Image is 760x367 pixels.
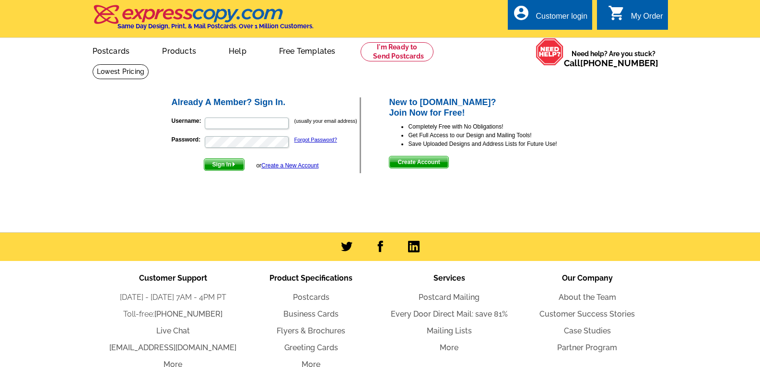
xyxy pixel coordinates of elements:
a: Customer Success Stories [539,309,635,319]
a: Case Studies [564,326,611,335]
h4: Same Day Design, Print, & Mail Postcards. Over 1 Million Customers. [117,23,314,30]
a: Greeting Cards [284,343,338,352]
button: Create Account [389,156,448,168]
span: Need help? Are you stuck? [564,49,663,68]
a: Postcards [293,293,329,302]
li: [DATE] - [DATE] 7AM - 4PM PT [104,292,242,303]
a: Forgot Password? [294,137,337,142]
span: Sign In [204,159,244,170]
small: (usually your email address) [294,118,357,124]
a: About the Team [559,293,616,302]
button: Sign In [204,158,245,171]
a: [EMAIL_ADDRESS][DOMAIN_NAME] [109,343,236,352]
span: Customer Support [139,273,207,283]
a: shopping_cart My Order [608,11,663,23]
a: Business Cards [283,309,339,319]
h2: Already A Member? Sign In. [172,97,360,108]
div: My Order [631,12,663,25]
a: More [440,343,458,352]
li: Save Uploaded Designs and Address Lists for Future Use! [408,140,590,148]
li: Get Full Access to our Design and Mailing Tools! [408,131,590,140]
a: Flyers & Brochures [277,326,345,335]
label: Password: [172,135,204,144]
i: shopping_cart [608,4,625,22]
a: Same Day Design, Print, & Mail Postcards. Over 1 Million Customers. [93,12,314,30]
img: button-next-arrow-white.png [232,162,236,166]
span: Product Specifications [269,273,352,283]
a: Products [147,39,211,61]
a: Free Templates [264,39,351,61]
span: Our Company [562,273,613,283]
a: Live Chat [156,326,190,335]
a: Partner Program [557,343,617,352]
a: [PHONE_NUMBER] [154,309,222,319]
li: Toll-free: [104,308,242,320]
i: account_circle [513,4,530,22]
div: or [256,161,318,170]
a: Postcards [77,39,145,61]
span: Call [564,58,658,68]
li: Completely Free with No Obligations! [408,122,590,131]
img: help [536,38,564,66]
a: Every Door Direct Mail: save 81% [391,309,508,319]
a: [PHONE_NUMBER] [580,58,658,68]
a: Help [213,39,262,61]
a: account_circle Customer login [513,11,587,23]
a: Mailing Lists [427,326,472,335]
div: Customer login [536,12,587,25]
a: Create a New Account [261,162,318,169]
label: Username: [172,117,204,125]
span: Services [433,273,465,283]
h2: New to [DOMAIN_NAME]? Join Now for Free! [389,97,590,118]
a: Postcard Mailing [419,293,479,302]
